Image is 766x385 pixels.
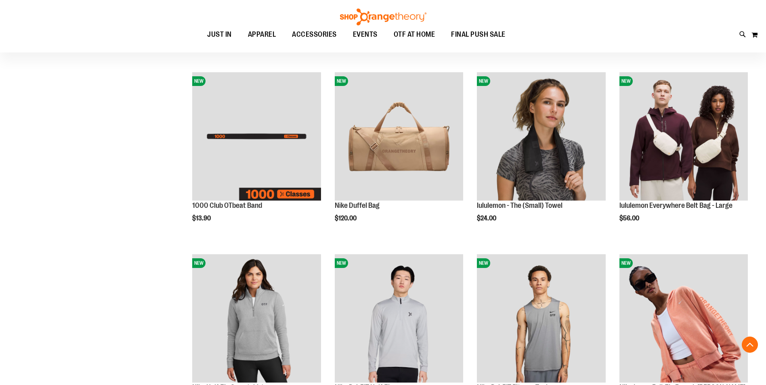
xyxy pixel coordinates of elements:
img: Nike Half-Zip Sweatshirt [192,254,321,383]
a: Nike Dri-FIT Half-ZipNEW [335,254,463,384]
span: $24.00 [477,215,497,222]
span: NEW [335,258,348,268]
a: Nike Dri-FIT Fitness TankNEW [477,254,605,384]
img: Image of 1000 Club OTbeat Band [192,72,321,201]
button: Back To Top [742,337,758,353]
img: Nike Loose Full-Zip French Terry Hoodie [619,254,748,383]
div: product [615,68,752,243]
img: Shop Orangetheory [339,8,428,25]
span: $56.00 [619,215,640,222]
a: OTF AT HOME [386,25,443,44]
span: APPAREL [248,25,276,44]
span: NEW [619,76,633,86]
a: 1000 Club OTbeat Band [192,201,262,209]
span: EVENTS [353,25,378,44]
span: JUST IN [207,25,232,44]
a: EVENTS [345,25,386,44]
a: Nike Half-Zip SweatshirtNEW [192,254,321,384]
a: Nike Duffel Bag [335,201,380,209]
span: $13.90 [192,215,212,222]
span: FINAL PUSH SALE [451,25,506,44]
a: ACCESSORIES [284,25,345,44]
a: lululemon Everywhere Belt Bag - Large [619,201,732,209]
span: NEW [477,76,490,86]
img: Nike Dri-FIT Half-Zip [335,254,463,383]
img: lululemon - The (Small) Towel [477,72,605,201]
span: NEW [619,258,633,268]
a: lululemon - The (Small) Towel [477,201,562,209]
img: Nike Duffel Bag [335,72,463,201]
img: lululemon Everywhere Belt Bag - Large [619,72,748,201]
a: JUST IN [199,25,240,44]
a: APPAREL [240,25,284,44]
div: product [188,68,325,239]
a: lululemon - The (Small) TowelNEW [477,72,605,202]
img: Nike Dri-FIT Fitness Tank [477,254,605,383]
div: product [331,68,467,243]
a: Nike Duffel BagNEW [335,72,463,202]
span: NEW [477,258,490,268]
span: ACCESSORIES [292,25,337,44]
a: Image of 1000 Club OTbeat BandNEW [192,72,321,202]
span: $120.00 [335,215,358,222]
a: FINAL PUSH SALE [443,25,514,44]
a: lululemon Everywhere Belt Bag - LargeNEW [619,72,748,202]
div: product [473,68,609,243]
span: NEW [192,76,206,86]
span: NEW [335,76,348,86]
a: Nike Loose Full-Zip French Terry HoodieNEW [619,254,748,384]
span: OTF AT HOME [394,25,435,44]
span: NEW [192,258,206,268]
